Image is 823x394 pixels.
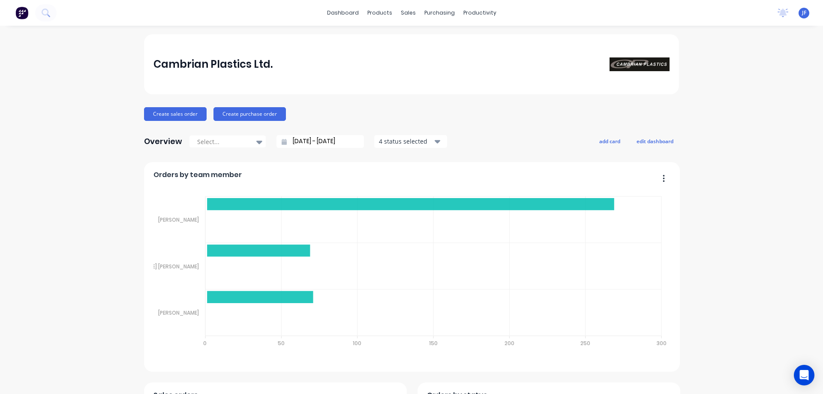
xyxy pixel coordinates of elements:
tspan: [PERSON_NAME] [158,309,199,316]
img: Factory [15,6,28,19]
div: 4 status selected [379,137,433,146]
tspan: 100 [353,340,361,347]
div: Overview [144,133,182,150]
span: JF [802,9,806,17]
a: dashboard [323,6,363,19]
span: Orders by team member [153,170,242,180]
tspan: [PERSON_NAME] [PERSON_NAME] [116,262,199,270]
img: Cambrian Plastics Ltd. [610,57,670,71]
tspan: 0 [203,340,207,347]
div: Cambrian Plastics Ltd. [153,56,273,73]
div: productivity [459,6,501,19]
tspan: 200 [504,340,514,347]
div: sales [396,6,420,19]
button: Create sales order [144,107,207,121]
button: 4 status selected [374,135,447,148]
button: add card [594,135,626,147]
div: Open Intercom Messenger [794,365,814,385]
button: Create purchase order [213,107,286,121]
div: purchasing [420,6,459,19]
tspan: 300 [656,340,666,347]
tspan: 50 [277,340,284,347]
tspan: 150 [429,340,437,347]
tspan: [PERSON_NAME] [158,216,199,223]
button: edit dashboard [631,135,679,147]
tspan: 250 [580,340,590,347]
div: products [363,6,396,19]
